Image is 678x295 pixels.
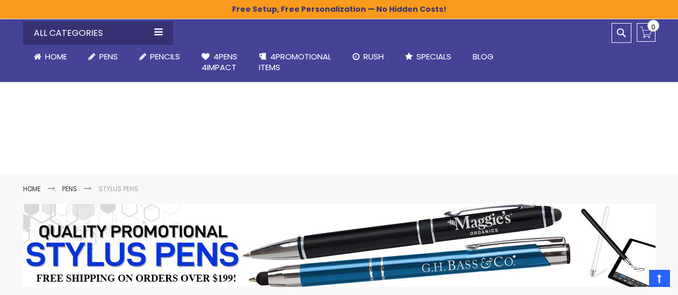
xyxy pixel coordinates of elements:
[394,45,462,69] a: Specials
[191,45,248,80] a: 4Pens4impact
[62,184,77,193] a: Pens
[23,204,655,287] img: Stylus Pens
[248,45,342,80] a: 4PROMOTIONALITEMS
[363,51,384,62] span: Rush
[462,45,504,69] a: Blog
[202,51,237,73] span: 4Pens 4impact
[649,270,670,287] a: Top
[129,45,191,69] a: Pencils
[23,45,78,69] a: Home
[473,51,494,62] span: Blog
[259,51,331,73] span: 4PROMOTIONAL ITEMS
[150,51,180,62] span: Pencils
[342,45,394,69] a: Rush
[651,22,655,32] span: 0
[416,51,451,62] span: Specials
[78,45,129,69] a: Pens
[23,184,41,193] a: Home
[99,184,138,193] strong: Stylus Pens
[23,21,173,45] div: All Categories
[99,51,118,62] span: Pens
[45,51,67,62] span: Home
[637,23,655,42] a: 0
